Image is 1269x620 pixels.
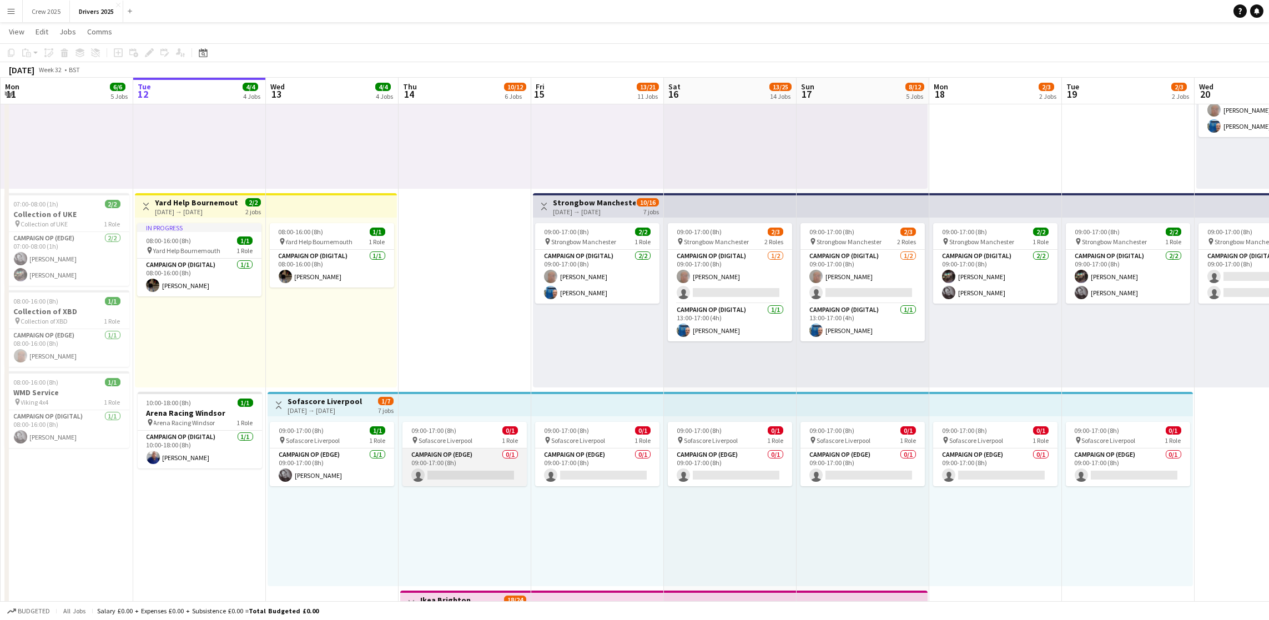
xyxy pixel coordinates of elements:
div: [DATE] → [DATE] [553,208,636,216]
span: 2/2 [1033,228,1049,236]
span: 1 Role [237,419,253,427]
span: Strongbow Manchester [551,238,616,246]
span: 12 [136,88,151,100]
app-card-role: Campaign Op (Digital)1/113:00-17:00 (4h)[PERSON_NAME] [800,304,925,341]
span: 1/1 [237,236,253,245]
span: Tue [138,82,151,92]
h3: Collection of XBD [5,306,129,316]
app-card-role: Campaign Op (Digital)2/209:00-17:00 (8h)[PERSON_NAME][PERSON_NAME] [1066,250,1190,304]
span: Sofascore Liverpool [949,436,1003,445]
app-job-card: 09:00-17:00 (8h)0/1 Sofascore Liverpool1 RoleCampaign Op (Edge)0/109:00-17:00 (8h) [933,422,1057,486]
span: View [9,27,24,37]
app-card-role: Campaign Op (Digital)2/209:00-17:00 (8h)[PERSON_NAME][PERSON_NAME] [933,250,1057,304]
span: 1 Role [634,238,651,246]
app-card-role: Campaign Op (Digital)1/110:00-18:00 (8h)[PERSON_NAME] [138,431,262,468]
span: Strongbow Manchester [949,238,1014,246]
app-job-card: 09:00-17:00 (8h)2/2 Strongbow Manchester1 RoleCampaign Op (Digital)2/209:00-17:00 (8h)[PERSON_NAM... [535,223,659,304]
span: 18/24 [504,596,526,604]
span: 1 Role [369,436,385,445]
span: Sofascore Liverpool [817,436,870,445]
app-card-role: Campaign Op (Edge)0/109:00-17:00 (8h) [800,448,925,486]
span: 1/1 [105,297,120,305]
div: 10:00-18:00 (8h)1/1Arena Racing Windsor Arena Racing Windsor1 RoleCampaign Op (Digital)1/110:00-1... [138,392,262,468]
div: 5 Jobs [110,92,128,100]
div: 7 jobs [643,206,659,216]
div: 2 Jobs [1039,92,1056,100]
span: 0/1 [1033,426,1049,435]
app-job-card: 09:00-17:00 (8h)0/1 Sofascore Liverpool1 RoleCampaign Op (Edge)0/109:00-17:00 (8h) [1066,422,1190,486]
div: 6 Jobs [505,92,526,100]
span: 1 Role [236,246,253,255]
span: 2/2 [105,200,120,208]
span: 0/1 [1166,426,1181,435]
span: Viking 4x4 [21,398,49,406]
app-job-card: 09:00-17:00 (8h)0/1 Sofascore Liverpool1 RoleCampaign Op (Edge)0/109:00-17:00 (8h) [668,422,792,486]
span: 08:00-16:00 (8h) [14,378,59,386]
app-card-role: Campaign Op (Edge)1/109:00-17:00 (8h)[PERSON_NAME] [270,448,394,486]
span: All jobs [61,607,88,615]
span: 1 Role [1033,436,1049,445]
span: Tue [1066,82,1079,92]
app-card-role: Campaign Op (Digital)2/209:00-17:00 (8h)[PERSON_NAME][PERSON_NAME] [535,250,659,304]
button: Crew 2025 [23,1,70,22]
span: 09:00-17:00 (8h) [279,426,324,435]
span: Wed [1199,82,1213,92]
div: 11 Jobs [637,92,658,100]
app-card-role: Campaign Op (Edge)0/109:00-17:00 (8h) [1066,448,1190,486]
span: 1 Role [502,436,518,445]
span: Strongbow Manchester [817,238,882,246]
span: Mon [5,82,19,92]
span: 07:00-08:00 (1h) [14,200,59,208]
span: 1 Role [1165,436,1181,445]
span: Edit [36,27,48,37]
span: 1/1 [238,399,253,407]
app-card-role: Campaign Op (Digital)1/108:00-16:00 (8h)[PERSON_NAME] [137,259,261,296]
span: 09:00-17:00 (8h) [809,228,854,236]
span: Week 32 [37,65,64,74]
app-card-role: Campaign Op (Digital)1/209:00-17:00 (8h)[PERSON_NAME] [800,250,925,304]
span: 09:00-17:00 (8h) [544,228,589,236]
app-job-card: 09:00-17:00 (8h)1/1 Sofascore Liverpool1 RoleCampaign Op (Edge)1/109:00-17:00 (8h)[PERSON_NAME] [270,422,394,486]
span: Wed [270,82,285,92]
div: Salary £0.00 + Expenses £0.00 + Subsistence £0.00 = [97,607,319,615]
h3: Ikea Brighton [420,595,471,605]
span: 10:00-18:00 (8h) [147,399,192,407]
div: BST [69,65,80,74]
button: Drivers 2025 [70,1,123,22]
div: [DATE] → [DATE] [288,406,362,415]
h3: WMD Service [5,387,129,397]
app-card-role: Campaign Op (Digital)1/113:00-17:00 (4h)[PERSON_NAME] [668,304,792,341]
button: Budgeted [6,605,52,617]
span: Strongbow Manchester [684,238,749,246]
app-job-card: 08:00-16:00 (8h)1/1 Yard Help Bournemouth1 RoleCampaign Op (Digital)1/108:00-16:00 (8h)[PERSON_NAME] [270,223,394,288]
span: 2/3 [1039,83,1054,91]
span: Sun [801,82,814,92]
app-card-role: Campaign Op (Edge)0/109:00-17:00 (8h) [535,448,659,486]
app-job-card: 07:00-08:00 (1h)2/2Collection of UKE Collection of UKE1 RoleCampaign Op (Edge)2/207:00-08:00 (1h)... [5,193,129,286]
a: Jobs [55,24,80,39]
div: 4 Jobs [376,92,393,100]
span: 09:00-17:00 (8h) [1075,426,1120,435]
span: 17 [799,88,814,100]
span: 4/4 [375,83,391,91]
app-job-card: 09:00-17:00 (8h)2/2 Strongbow Manchester1 RoleCampaign Op (Digital)2/209:00-17:00 (8h)[PERSON_NAM... [933,223,1057,304]
span: 2/3 [1171,83,1187,91]
app-card-role: Campaign Op (Edge)2/207:00-08:00 (1h)[PERSON_NAME][PERSON_NAME] [5,232,129,286]
span: 1 Role [104,220,120,228]
app-job-card: In progress08:00-16:00 (8h)1/1 Yard Help Bournemouth1 RoleCampaign Op (Digital)1/108:00-16:00 (8h... [137,223,261,296]
span: Sofascore Liverpool [419,436,472,445]
h3: Strongbow Manchester [553,198,636,208]
app-job-card: 09:00-17:00 (8h)2/3 Strongbow Manchester2 RolesCampaign Op (Digital)1/209:00-17:00 (8h)[PERSON_NA... [668,223,792,341]
app-job-card: 09:00-17:00 (8h)0/1 Sofascore Liverpool1 RoleCampaign Op (Edge)0/109:00-17:00 (8h) [535,422,659,486]
div: 09:00-17:00 (8h)2/3 Strongbow Manchester2 RolesCampaign Op (Digital)1/209:00-17:00 (8h)[PERSON_NA... [800,223,925,341]
span: 0/1 [635,426,651,435]
app-card-role: Campaign Op (Edge)0/109:00-17:00 (8h) [402,448,527,486]
div: 5 Jobs [906,92,924,100]
span: 1 Role [104,317,120,325]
